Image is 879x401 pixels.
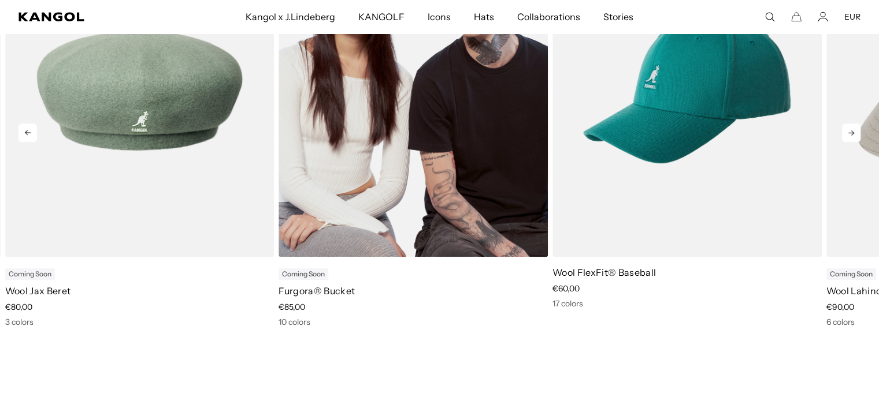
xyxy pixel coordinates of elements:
span: €85,00 [279,302,305,312]
a: Account [818,12,828,22]
div: Coming Soon [279,268,328,280]
button: EUR [844,12,861,22]
p: Furgora® Bucket [279,284,548,297]
summary: Search here [765,12,775,22]
div: 3 colors [5,317,275,327]
p: Wool Jax Beret [5,284,275,297]
div: 10 colors [279,317,548,327]
button: Cart [791,12,802,22]
span: €60,00 [552,283,580,294]
span: €80,00 [5,302,32,312]
div: 17 colors [552,298,822,309]
span: €90,00 [826,302,854,312]
p: Wool FlexFit® Baseball [552,266,822,279]
a: Kangol [18,12,162,21]
div: Coming Soon [5,268,55,280]
div: Coming Soon [826,268,876,280]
